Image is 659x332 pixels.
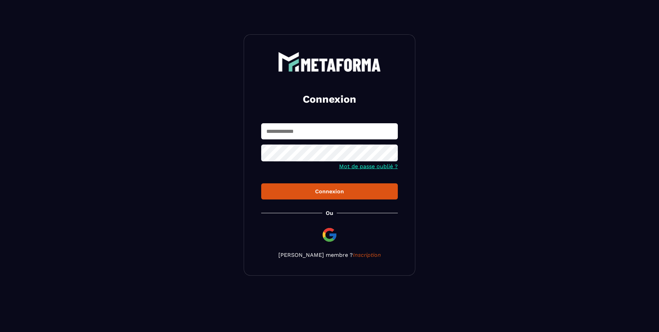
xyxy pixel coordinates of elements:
[321,227,338,243] img: google
[261,183,398,199] button: Connexion
[353,252,381,258] a: Inscription
[261,252,398,258] p: [PERSON_NAME] membre ?
[339,163,398,170] a: Mot de passe oublié ?
[267,188,392,195] div: Connexion
[278,52,381,72] img: logo
[269,92,390,106] h2: Connexion
[326,210,333,216] p: Ou
[261,52,398,72] a: logo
